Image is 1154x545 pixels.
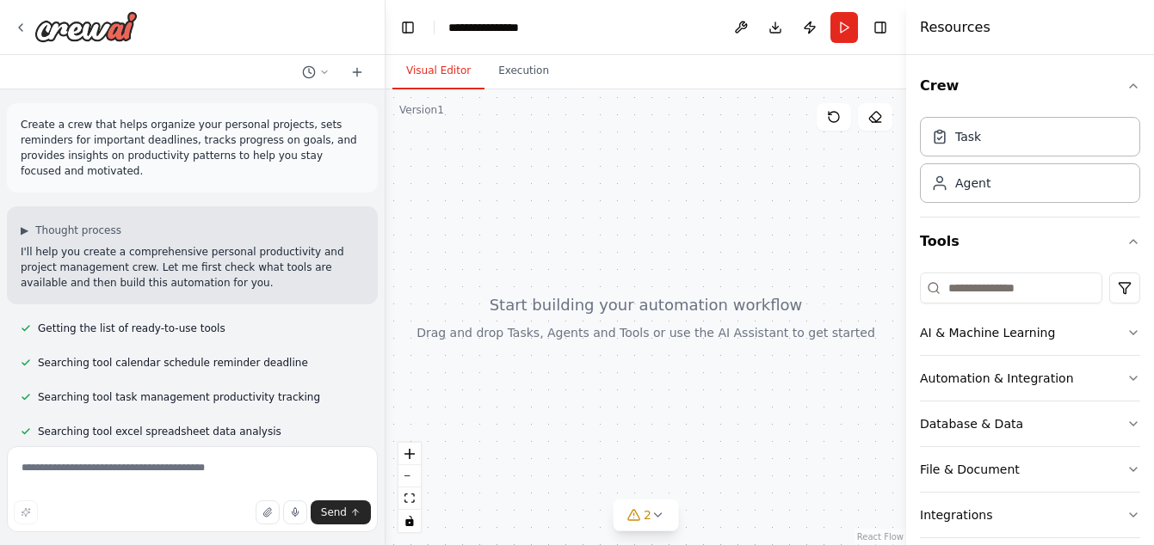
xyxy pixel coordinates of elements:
[38,356,308,370] span: Searching tool calendar schedule reminder deadline
[955,128,981,145] div: Task
[35,224,121,237] span: Thought process
[392,53,484,89] button: Visual Editor
[644,506,651,524] span: 2
[34,11,138,42] img: Logo
[398,510,421,532] button: toggle interactivity
[920,415,1023,432] div: Database & Data
[920,62,1140,110] button: Crew
[21,117,364,179] p: Create a crew that helps organize your personal projects, sets reminders for important deadlines,...
[955,175,990,192] div: Agent
[21,224,28,237] span: ▶
[396,15,420,40] button: Hide left sidebar
[920,506,992,524] div: Integrations
[920,110,1140,217] div: Crew
[920,310,1140,355] button: AI & Machine Learning
[38,321,225,335] span: Getting the list of ready-to-use tools
[343,62,371,83] button: Start a new chat
[38,425,281,438] span: Searching tool excel spreadsheet data analysis
[21,224,121,237] button: ▶Thought process
[14,500,38,524] button: Improve this prompt
[868,15,892,40] button: Hide right sidebar
[920,370,1074,387] div: Automation & Integration
[920,447,1140,492] button: File & Document
[613,499,679,531] button: 2
[920,217,1140,266] button: Tools
[311,500,371,524] button: Send
[920,17,990,38] h4: Resources
[398,465,421,487] button: zoom out
[21,244,364,291] p: I'll help you create a comprehensive personal productivity and project management crew. Let me fi...
[920,324,1055,341] div: AI & Machine Learning
[399,103,444,117] div: Version 1
[448,19,519,36] nav: breadcrumb
[295,62,336,83] button: Switch to previous chat
[484,53,563,89] button: Execution
[283,500,307,524] button: Click to speak your automation idea
[398,487,421,510] button: fit view
[398,443,421,465] button: zoom in
[920,401,1140,446] button: Database & Data
[920,461,1020,478] div: File & Document
[857,532,904,542] a: React Flow attribution
[398,443,421,532] div: React Flow controls
[920,356,1140,401] button: Automation & Integration
[321,505,347,519] span: Send
[256,500,280,524] button: Upload files
[38,390,320,404] span: Searching tool task management productivity tracking
[920,493,1140,537] button: Integrations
